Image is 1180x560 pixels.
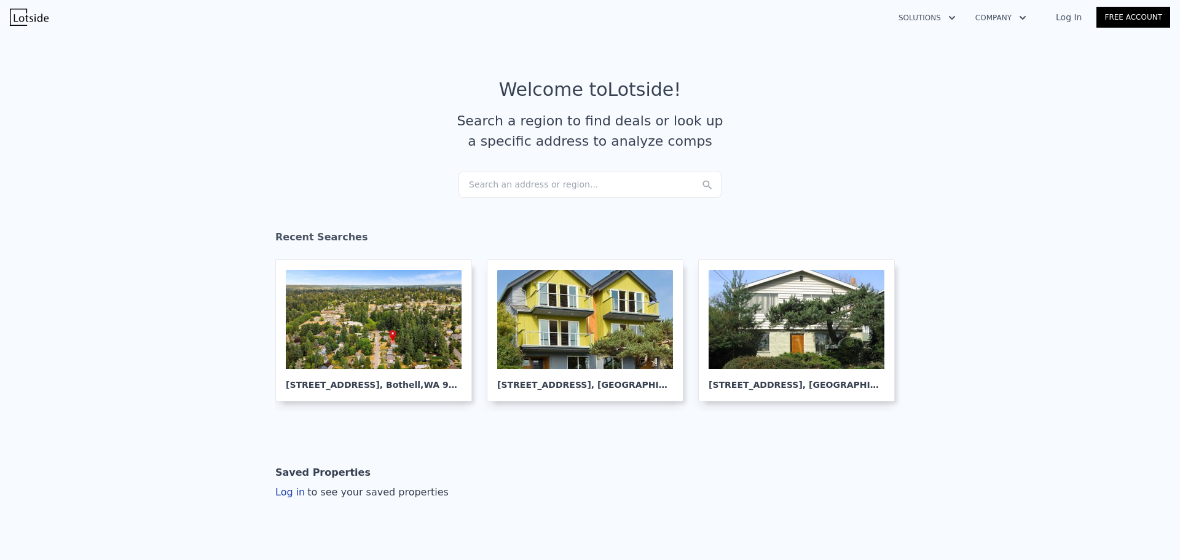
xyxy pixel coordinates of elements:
[709,369,884,391] div: [STREET_ADDRESS] , [GEOGRAPHIC_DATA]
[487,259,693,401] a: [STREET_ADDRESS], [GEOGRAPHIC_DATA]
[286,369,462,391] div: [STREET_ADDRESS] , Bothell
[305,486,449,498] span: to see your saved properties
[1041,11,1096,23] a: Log In
[458,171,722,198] div: Search an address or region...
[275,460,371,485] div: Saved Properties
[499,79,682,101] div: Welcome to Lotside !
[1096,7,1170,28] a: Free Account
[420,380,473,390] span: , WA 98011
[966,7,1036,29] button: Company
[889,7,966,29] button: Solutions
[698,259,905,401] a: [STREET_ADDRESS], [GEOGRAPHIC_DATA]
[275,485,449,500] div: Log in
[452,111,728,151] div: Search a region to find deals or look up a specific address to analyze comps
[10,9,49,26] img: Lotside
[497,369,673,391] div: [STREET_ADDRESS] , [GEOGRAPHIC_DATA]
[275,259,482,401] a: [STREET_ADDRESS], Bothell,WA 98011
[275,220,905,259] div: Recent Searches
